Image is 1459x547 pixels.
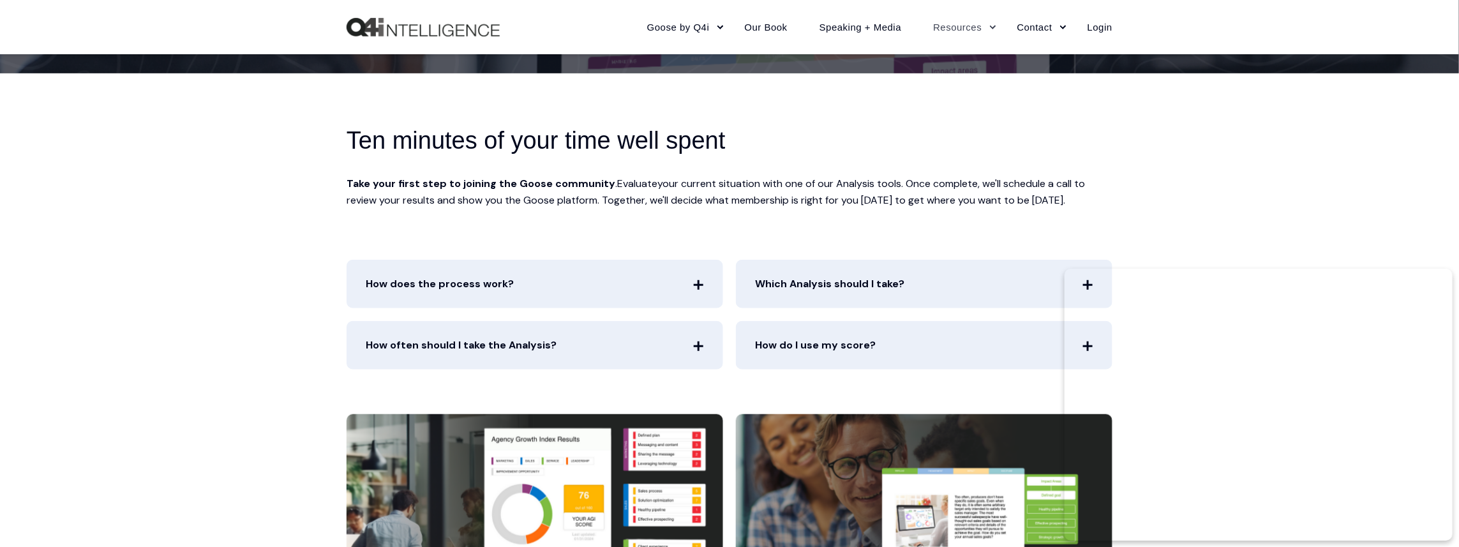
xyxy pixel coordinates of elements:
strong: Take your first step to joining the Goose community [347,177,615,190]
iframe: Popup CTA [1065,269,1453,541]
span: luate [634,177,657,190]
span: Which Analysis should I take? [736,260,1112,308]
span: How does the process work? [347,260,723,308]
a: Back to Home [347,18,500,37]
span: . [347,177,617,190]
img: Q4intelligence, LLC logo [347,18,500,37]
span: your current situation with one of our Analysis tools. Once complete, we'll schedule a call to re... [347,177,1085,207]
span: Eva [617,177,634,190]
span: How do I use my score? [736,321,1112,370]
span: How often should I take the Analysis? [347,321,723,370]
h2: Ten minutes of your time well spent [347,124,774,156]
